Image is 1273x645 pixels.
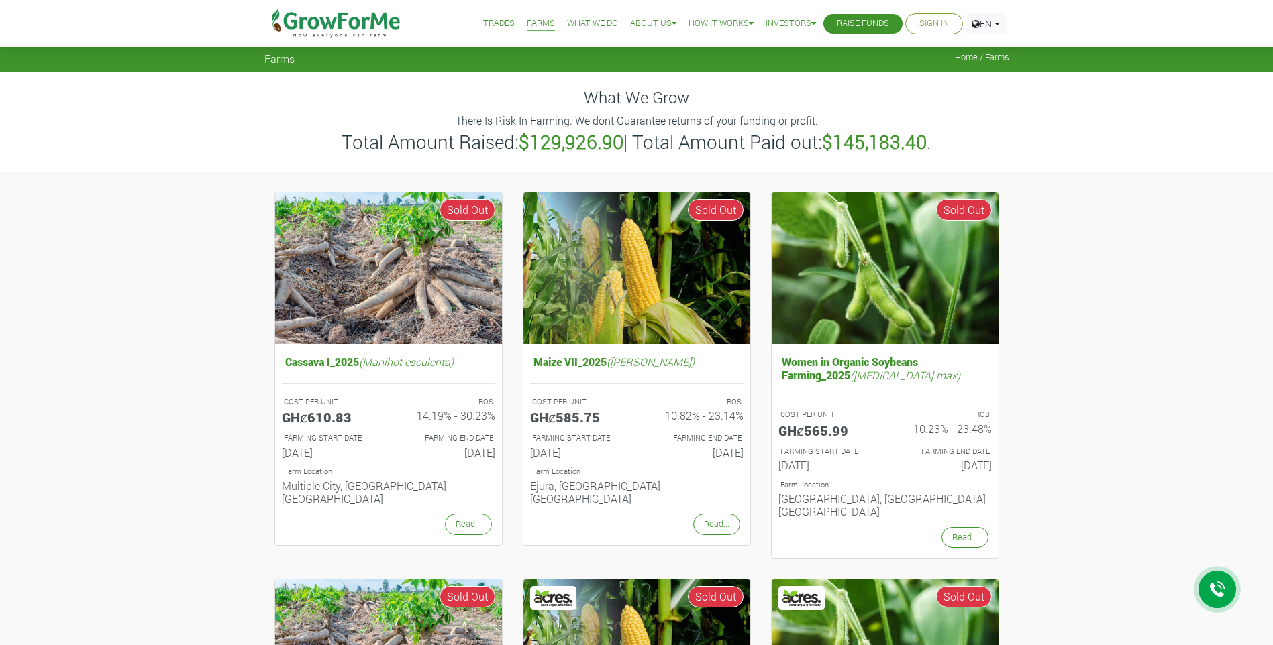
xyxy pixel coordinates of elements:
p: FARMING START DATE [532,432,625,444]
h5: GHȼ585.75 [530,409,627,425]
h4: What We Grow [264,88,1009,107]
span: Sold Out [936,586,992,607]
a: Read... [941,527,988,548]
img: Acres Nano [532,588,575,608]
h6: 14.19% - 30.23% [399,409,495,422]
p: ROS [897,409,990,420]
a: Investors [766,17,816,31]
b: $145,183.40 [822,129,927,154]
span: Sold Out [440,199,495,221]
h6: [DATE] [530,446,627,459]
h6: [DATE] [778,459,875,471]
p: Location of Farm [284,466,493,477]
p: FARMING END DATE [649,432,742,444]
a: How it Works [689,17,754,31]
a: Read... [445,514,492,534]
p: FARMING END DATE [401,432,493,444]
span: Sold Out [688,586,744,607]
h6: [DATE] [647,446,744,459]
p: COST PER UNIT [284,396,376,408]
a: Raise Funds [837,17,889,31]
a: What We Do [567,17,618,31]
p: Location of Farm [780,479,990,491]
p: ROS [401,396,493,408]
span: Home / Farms [955,52,1009,62]
img: growforme image [275,192,502,345]
p: FARMING START DATE [780,446,873,457]
a: About Us [630,17,676,31]
a: Sign In [919,17,949,31]
h6: Multiple City, [GEOGRAPHIC_DATA] - [GEOGRAPHIC_DATA] [282,479,495,505]
p: There Is Risk In Farming. We dont Guarantee returns of your funding or profit. [266,113,1007,129]
img: growforme image [772,192,999,345]
a: Trades [483,17,515,31]
span: Sold Out [440,586,495,607]
p: FARMING START DATE [284,432,376,444]
a: Read... [693,514,740,534]
h6: 10.82% - 23.14% [647,409,744,422]
img: growforme image [523,192,750,345]
h6: [DATE] [399,446,495,459]
h6: [GEOGRAPHIC_DATA], [GEOGRAPHIC_DATA] - [GEOGRAPHIC_DATA] [778,492,992,518]
h3: Total Amount Raised: | Total Amount Paid out: . [266,131,1007,154]
i: (Manihot esculenta) [359,355,454,369]
span: Farms [264,52,295,65]
h5: GHȼ565.99 [778,422,875,438]
a: EN [966,13,1006,34]
h6: 10.23% - 23.48% [895,422,992,435]
b: $129,926.90 [519,129,623,154]
h6: [DATE] [282,446,378,459]
a: Farms [527,17,555,31]
p: ROS [649,396,742,408]
span: Sold Out [688,199,744,221]
span: Sold Out [936,199,992,221]
h5: Maize VII_2025 [530,352,744,371]
h5: GHȼ610.83 [282,409,378,425]
p: COST PER UNIT [532,396,625,408]
h5: Women in Organic Soybeans Farming_2025 [778,352,992,384]
p: FARMING END DATE [897,446,990,457]
img: Acres Nano [780,588,823,608]
h6: [DATE] [895,459,992,471]
p: Location of Farm [532,466,742,477]
h5: Cassava I_2025 [282,352,495,371]
h6: Ejura, [GEOGRAPHIC_DATA] - [GEOGRAPHIC_DATA] [530,479,744,505]
i: ([PERSON_NAME]) [607,355,695,369]
i: ([MEDICAL_DATA] max) [850,368,960,382]
p: COST PER UNIT [780,409,873,420]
